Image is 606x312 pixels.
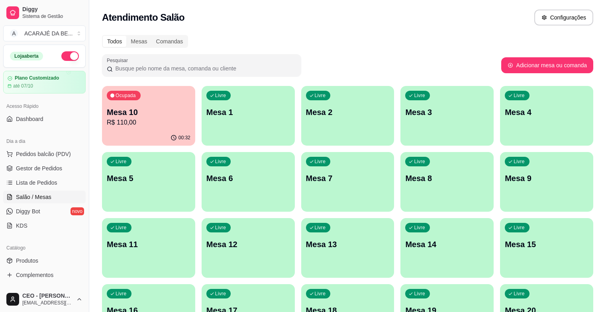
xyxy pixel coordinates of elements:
[306,107,390,118] p: Mesa 2
[514,92,525,99] p: Livre
[514,291,525,297] p: Livre
[107,118,190,127] p: R$ 110,00
[102,218,195,278] button: LivreMesa 11
[505,239,588,250] p: Mesa 15
[107,107,190,118] p: Mesa 10
[3,113,86,125] a: Dashboard
[102,86,195,146] button: OcupadaMesa 10R$ 110,0000:32
[3,290,86,309] button: CEO - [PERSON_NAME][EMAIL_ADDRESS][DOMAIN_NAME]
[3,25,86,41] button: Select a team
[3,71,86,94] a: Plano Customizadoaté 07/10
[215,92,226,99] p: Livre
[16,207,40,215] span: Diggy Bot
[16,193,51,201] span: Salão / Mesas
[500,86,593,146] button: LivreMesa 4
[400,218,494,278] button: LivreMesa 14
[16,115,43,123] span: Dashboard
[306,239,390,250] p: Mesa 13
[514,224,525,231] p: Livre
[301,152,394,212] button: LivreMesa 7
[3,100,86,113] div: Acesso Rápido
[102,152,195,212] button: LivreMesa 5
[202,86,295,146] button: LivreMesa 1
[405,173,489,184] p: Mesa 8
[405,107,489,118] p: Mesa 3
[514,158,525,165] p: Livre
[206,239,290,250] p: Mesa 12
[3,242,86,254] div: Catálogo
[103,36,126,47] div: Todos
[152,36,188,47] div: Comandas
[315,158,326,165] p: Livre
[206,107,290,118] p: Mesa 1
[414,158,425,165] p: Livre
[315,224,326,231] p: Livre
[107,173,190,184] p: Mesa 5
[3,219,86,232] a: KDS
[22,300,73,306] span: [EMAIL_ADDRESS][DOMAIN_NAME]
[414,224,425,231] p: Livre
[400,152,494,212] button: LivreMesa 8
[3,3,86,22] a: DiggySistema de Gestão
[22,6,82,13] span: Diggy
[61,51,79,61] button: Alterar Status
[405,239,489,250] p: Mesa 14
[16,179,57,187] span: Lista de Pedidos
[116,158,127,165] p: Livre
[22,292,73,300] span: CEO - [PERSON_NAME]
[107,239,190,250] p: Mesa 11
[16,257,38,265] span: Produtos
[126,36,151,47] div: Mesas
[505,107,588,118] p: Mesa 4
[10,29,18,37] span: A
[301,218,394,278] button: LivreMesa 13
[534,10,593,25] button: Configurações
[414,291,425,297] p: Livre
[13,83,33,89] article: até 07/10
[414,92,425,99] p: Livre
[215,291,226,297] p: Livre
[116,291,127,297] p: Livre
[3,254,86,267] a: Produtos
[113,64,296,72] input: Pesquisar
[16,271,53,279] span: Complementos
[206,173,290,184] p: Mesa 6
[3,191,86,203] a: Salão / Mesas
[3,269,86,281] a: Complementos
[116,92,136,99] p: Ocupada
[215,224,226,231] p: Livre
[16,222,27,230] span: KDS
[3,162,86,175] a: Gestor de Pedidos
[202,152,295,212] button: LivreMesa 6
[16,164,62,172] span: Gestor de Pedidos
[400,86,494,146] button: LivreMesa 3
[215,158,226,165] p: Livre
[22,13,82,19] span: Sistema de Gestão
[501,57,593,73] button: Adicionar mesa ou comanda
[15,75,59,81] article: Plano Customizado
[178,135,190,141] p: 00:32
[24,29,73,37] div: ACARAJÉ DA BE ...
[10,52,43,60] div: Loja aberta
[3,135,86,148] div: Dia a dia
[16,150,71,158] span: Pedidos balcão (PDV)
[306,173,390,184] p: Mesa 7
[107,57,131,64] label: Pesquisar
[202,218,295,278] button: LivreMesa 12
[116,224,127,231] p: Livre
[301,86,394,146] button: LivreMesa 2
[505,173,588,184] p: Mesa 9
[3,205,86,218] a: Diggy Botnovo
[3,148,86,160] button: Pedidos balcão (PDV)
[500,218,593,278] button: LivreMesa 15
[315,92,326,99] p: Livre
[3,176,86,189] a: Lista de Pedidos
[315,291,326,297] p: Livre
[500,152,593,212] button: LivreMesa 9
[102,11,184,24] h2: Atendimento Salão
